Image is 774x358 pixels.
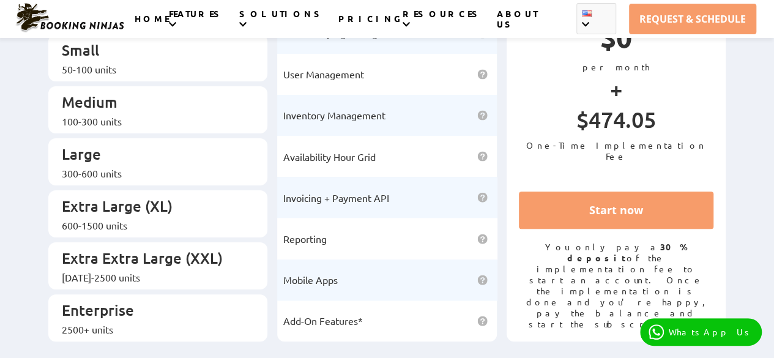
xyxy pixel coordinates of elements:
img: help icon [477,316,488,326]
a: WhatsApp Us [640,318,762,346]
a: RESOURCES [403,8,483,33]
a: REQUEST & SCHEDULE [629,4,756,34]
span: Invoicing + Payment API [283,192,389,204]
span: Add-On Features* [283,315,363,327]
div: 50-100 units [62,63,242,75]
p: Enterprise [62,300,242,323]
img: help icon [477,192,488,203]
span: User Management [283,68,364,80]
p: $474.05 [519,106,714,140]
strong: 30% deposit [567,241,688,263]
img: help icon [477,234,488,244]
p: You only pay a of the implementation fee to start an account. Once the implementation is done and... [519,241,714,329]
a: Start now [519,192,714,229]
a: SOLUTIONS [239,8,324,33]
div: 600-1500 units [62,219,242,231]
p: Large [62,144,242,167]
p: per month [519,61,714,72]
a: FEATURES [169,8,225,33]
div: 100-300 units [62,115,242,127]
span: Inventory Management [283,109,385,121]
p: + [519,72,714,106]
span: Reporting [283,233,327,245]
p: Extra Extra Large (XXL) [62,248,242,271]
p: One-Time Implementation Fee [519,140,714,162]
p: Extra Large (XL) [62,196,242,219]
a: ABOUT US [497,8,538,43]
p: Small [62,40,242,63]
div: 300-600 units [62,167,242,179]
img: help icon [477,151,488,162]
div: [DATE]-2500 units [62,271,242,283]
a: PRICING [338,13,403,38]
img: help icon [477,69,488,80]
img: Booking Ninjas Logo [15,2,125,33]
p: WhatsApp Us [669,327,753,337]
span: Availability Hour Grid [283,151,376,163]
img: help icon [477,110,488,121]
span: Mobile Apps [283,274,338,286]
p: Medium [62,92,242,115]
a: HOME [135,13,169,38]
img: help icon [477,275,488,285]
p: $0 [519,19,714,61]
div: 2500+ units [62,323,242,335]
